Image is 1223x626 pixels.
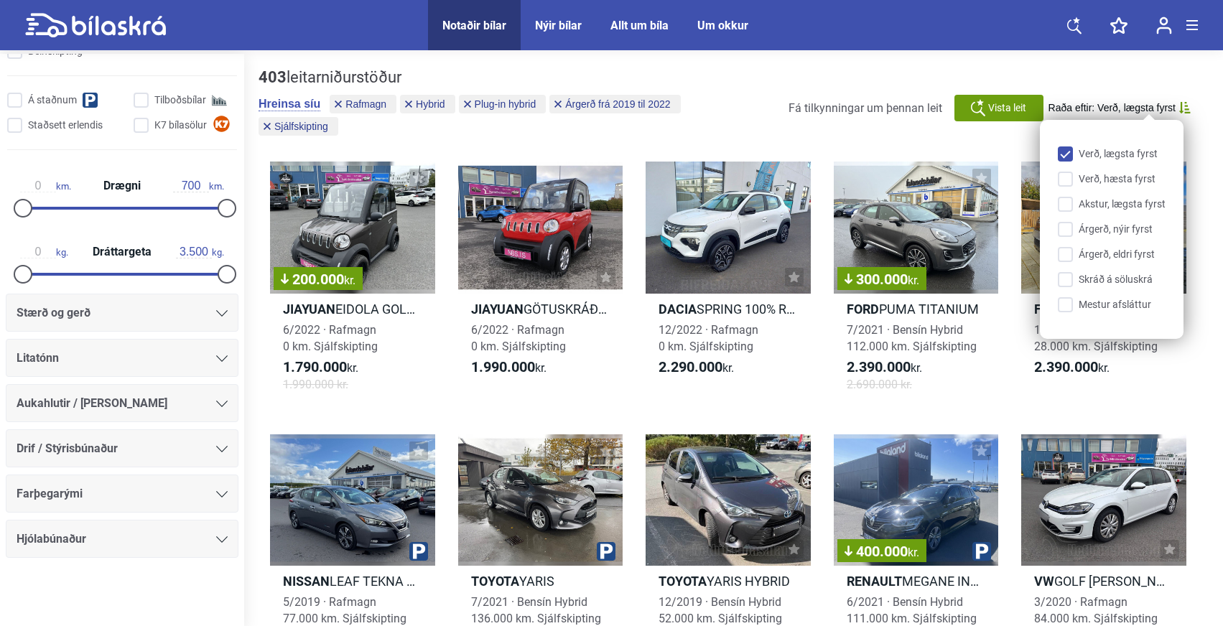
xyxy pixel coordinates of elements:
span: Árgerð, nýir fyrst [1079,222,1153,237]
span: Raða eftir: Verð, lægsta fyrst [1048,102,1176,114]
span: 200.000 [281,272,355,286]
span: 11/2021 · Rafmagn 28.000 km. Sjálfskipting [1034,323,1158,353]
h2: 500 [1021,301,1186,317]
span: Verð, lægsta fyrst [1079,146,1158,162]
span: 12/2019 · Bensín Hybrid 52.000 km. Sjálfskipting [659,595,782,625]
span: kg. [20,246,68,258]
span: Vista leit [988,101,1026,116]
span: 2.690.000 kr. [847,376,912,393]
span: 6/2021 · Bensín Hybrid 111.000 km. Sjálfskipting [847,595,977,625]
button: Árgerð frá 2019 til 2022 [549,95,680,113]
b: Toyota [659,574,707,589]
h2: PUMA TITANIUM [834,301,999,317]
h2: SPRING 100% RAFMAGN 230 KM DRÆGNI [646,301,811,317]
span: Verð, hæsta fyrst [1079,172,1155,187]
span: Stærð og gerð [17,303,90,323]
button: Plug-in hybrid [459,95,547,113]
b: Nissan [283,574,330,589]
b: JIAYUAN [471,302,524,317]
b: 2.290.000 [659,358,722,375]
span: Árgerð frá 2019 til 2022 [565,99,670,109]
img: parking.png [972,542,991,561]
span: 6/2022 · Rafmagn 0 km. Sjálfskipting [471,323,566,353]
span: kr. [908,274,919,287]
span: Drægni [100,180,144,192]
span: 3/2020 · Rafmagn 84.000 km. Sjálfskipting [1034,595,1158,625]
span: km. [173,179,224,192]
span: Farþegarými [17,484,83,504]
b: 2.390.000 [847,358,911,375]
a: JIAYUANGÖTUSKRÁÐUR GOLFBÍLL EIDOLA LZ EV6/2022 · Rafmagn0 km. Sjálfskipting1.990.000kr. [458,162,623,406]
span: Staðsett erlendis [28,118,103,133]
span: 300.000 [845,272,919,286]
b: Ford [847,302,879,317]
span: 5/2019 · Rafmagn 77.000 km. Sjálfskipting [283,595,406,625]
a: Nýir bílar [535,19,582,32]
div: leitarniðurstöður [259,68,725,87]
span: 1.990.000 kr. [283,376,348,393]
button: Raða eftir: Verð, lægsta fyrst [1048,102,1191,114]
span: 12/2022 · Rafmagn 0 km. Sjálfskipting [659,323,758,353]
b: Fiat [1034,302,1061,317]
h2: YARIS HYBRID [646,573,811,589]
span: kr. [847,359,922,376]
span: kr. [471,359,547,376]
span: Sjálfskipting [274,121,328,131]
img: parking.png [409,542,428,561]
span: Akstur, lægsta fyrst [1079,197,1166,212]
h2: GÖTUSKRÁÐUR GOLFBÍLL EIDOLA LZ EV [458,301,623,317]
span: Fá tilkynningar um þennan leit [789,101,942,115]
h2: GOLF [PERSON_NAME] 36KWH [1021,573,1186,589]
span: 6/2022 · Rafmagn 0 km. Sjálfskipting [283,323,378,353]
button: Hreinsa síu [259,97,320,111]
h2: YARIS [458,573,623,589]
b: 1.990.000 [471,358,535,375]
span: kg. [176,246,224,258]
span: Aukahlutir / [PERSON_NAME] [17,393,167,414]
span: kr. [344,274,355,287]
a: Fiat50011/2021 · Rafmagn28.000 km. Sjálfskipting2.390.000kr. [1021,162,1186,406]
b: Dacia [659,302,697,317]
button: Sjálfskipting [259,117,338,136]
a: Notaðir bílar [442,19,506,32]
span: Á staðnum [28,93,77,108]
span: Tilboðsbílar [154,93,206,108]
button: Hybrid [400,95,455,113]
h2: LEAF TEKNA 40KWH [270,573,435,589]
span: K7 bílasölur [154,118,207,133]
button: Rafmagn [330,95,396,113]
span: kr. [908,546,919,559]
b: 2.390.000 [1034,358,1098,375]
b: Renault [847,574,902,589]
a: Um okkur [697,19,748,32]
span: kr. [659,359,734,376]
a: 200.000kr.JIAYUANEIDOLA GOLFBÍLL6/2022 · Rafmagn0 km. Sjálfskipting1.790.000kr.1.990.000 kr. [270,162,435,406]
span: kr. [283,359,358,376]
span: Rafmagn [345,99,386,109]
span: Mestur afsláttur [1079,297,1151,312]
a: Allt um bíla [610,19,669,32]
span: Plug-in hybrid [475,99,536,109]
b: 1.790.000 [283,358,347,375]
img: user-login.svg [1156,17,1172,34]
span: Dráttargeta [89,246,155,258]
img: parking.png [597,542,615,561]
b: 403 [259,68,287,86]
a: DaciaSPRING 100% RAFMAGN 230 KM DRÆGNI12/2022 · Rafmagn0 km. Sjálfskipting2.290.000kr. [646,162,811,406]
span: Litatónn [17,348,59,368]
span: 400.000 [845,544,919,559]
span: 7/2021 · Bensín Hybrid 112.000 km. Sjálfskipting [847,323,977,353]
span: Hjólabúnaður [17,529,86,549]
b: JIAYUAN [283,302,335,317]
span: km. [20,179,71,192]
a: 300.000kr.FordPUMA TITANIUM7/2021 · Bensín Hybrid112.000 km. Sjálfskipting2.390.000kr.2.690.000 kr. [834,162,999,406]
span: Árgerð, eldri fyrst [1079,247,1155,262]
h2: MEGANE INTENS PHEV [834,573,999,589]
span: 7/2021 · Bensín Hybrid 136.000 km. Sjálfskipting [471,595,601,625]
span: Skráð á söluskrá [1079,272,1153,287]
h2: EIDOLA GOLFBÍLL [270,301,435,317]
b: VW [1034,574,1054,589]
